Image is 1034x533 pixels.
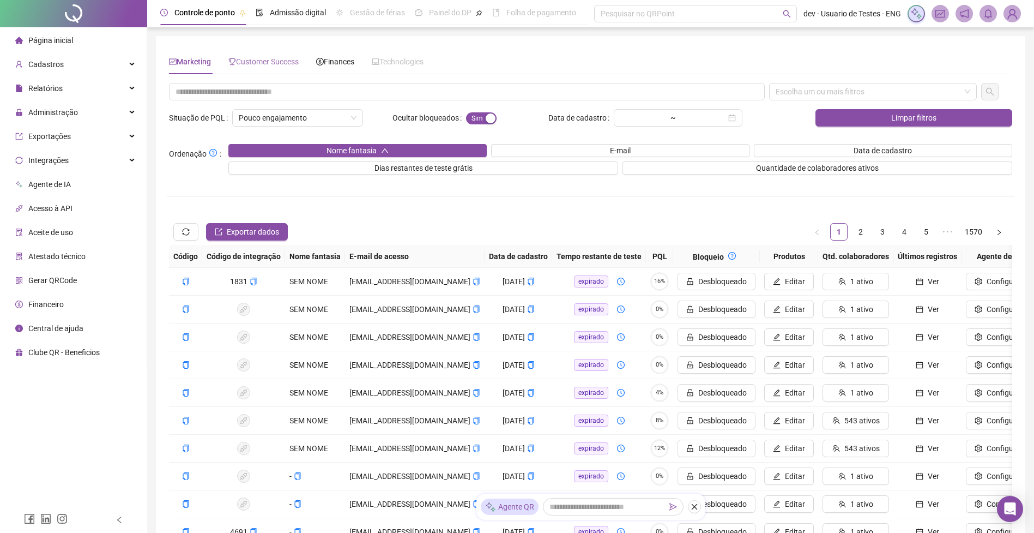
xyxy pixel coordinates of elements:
button: Data de cadastro [754,144,1012,157]
span: edit [773,472,781,480]
span: Ver [928,470,939,482]
span: edit [773,445,781,452]
span: 1 ativo [850,331,873,343]
button: Desbloqueado [678,412,755,429]
button: Desbloqueado [678,384,755,402]
span: 1 ativo [850,470,873,482]
span: Desbloqueado [698,331,747,343]
span: calendar [916,500,923,508]
span: copy [473,389,480,397]
span: copy [527,472,535,480]
span: team [838,389,846,397]
button: 543 ativos [823,440,889,457]
span: Exportações [28,132,71,141]
button: copiar [527,442,535,454]
span: Integrações [28,156,69,165]
span: Configurar [987,303,1023,315]
button: copiar [473,387,480,399]
button: Ver [898,384,957,402]
li: 1570 [961,223,986,241]
span: edit [773,278,781,285]
button: copiar [294,470,301,482]
span: sync [182,228,190,236]
span: copy [527,306,535,313]
button: copiar [294,498,301,510]
span: right [996,229,1002,236]
span: Dias restantes de teste grátis [374,162,473,174]
span: copy [182,472,190,480]
span: unlock [686,333,694,341]
button: Editar [764,273,814,290]
span: Acesso à API [28,204,72,213]
span: Configurar [987,276,1023,288]
button: Nome fantasiaup [228,144,487,157]
button: copiar [182,303,190,315]
span: clock-circle [617,389,625,397]
button: expiradoclock-circle [565,301,633,318]
button: Ver [898,468,957,485]
button: Configurar [966,468,1032,485]
span: Ver [928,303,939,315]
span: unlock [686,361,694,369]
img: sparkle-icon.fc2bf0ac1784a2077858766a79e2daf3.svg [910,8,922,20]
button: expiradoclock-circle [565,412,633,429]
button: Ver [898,440,957,457]
span: Configurar [987,442,1023,454]
span: Central de ajuda [28,324,83,333]
span: Ver [928,276,939,288]
span: solution [15,253,23,260]
span: Editar [785,276,805,288]
span: Editar [785,387,805,399]
button: sync [173,223,198,241]
span: Ver [928,331,939,343]
button: Dias restantes de teste grátis [228,161,618,175]
span: team [838,306,846,313]
span: calendar [916,417,923,424]
span: copy [473,361,480,369]
button: question-circle [724,249,740,262]
li: Próxima página [990,223,1008,241]
span: qrcode [15,277,23,284]
img: 12024 [1004,5,1020,22]
span: copy [182,500,190,508]
button: Ver [898,273,957,290]
span: setting [975,361,982,369]
button: copiar [527,303,535,315]
button: expiradoclock-circle [565,328,633,346]
label: Ocultar bloqueados [392,109,466,127]
button: 1 ativo [823,301,889,318]
span: gift [15,349,23,356]
button: Editar [764,495,814,513]
span: copy [250,278,257,285]
span: 1 ativo [850,359,873,371]
button: copiar [527,331,535,343]
span: expirado [574,303,608,315]
a: 5 [918,224,934,240]
span: copy [182,306,190,313]
span: edit [773,306,781,313]
button: Editar [764,356,814,374]
button: 1 ativo [823,356,889,374]
span: Clube QR - Beneficios [28,348,100,357]
a: 1570 [962,224,985,240]
span: unlock [686,472,694,480]
button: copiar [182,442,190,454]
button: copiar [527,415,535,427]
span: setting [975,333,982,341]
span: Aceite de uso [28,228,73,237]
button: copiar [250,276,257,288]
button: copiar [527,470,535,482]
span: copy [182,417,190,424]
span: copy [473,306,480,313]
span: Ver [928,415,939,427]
button: Ver [898,412,957,429]
button: Editar [764,440,814,457]
span: setting [975,278,982,285]
span: copy [182,361,190,369]
button: copiar [182,415,190,427]
span: expirado [574,442,608,454]
span: copy [527,417,535,424]
span: Administração [28,108,78,117]
button: Configurar [966,273,1032,290]
span: copy [527,278,535,285]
